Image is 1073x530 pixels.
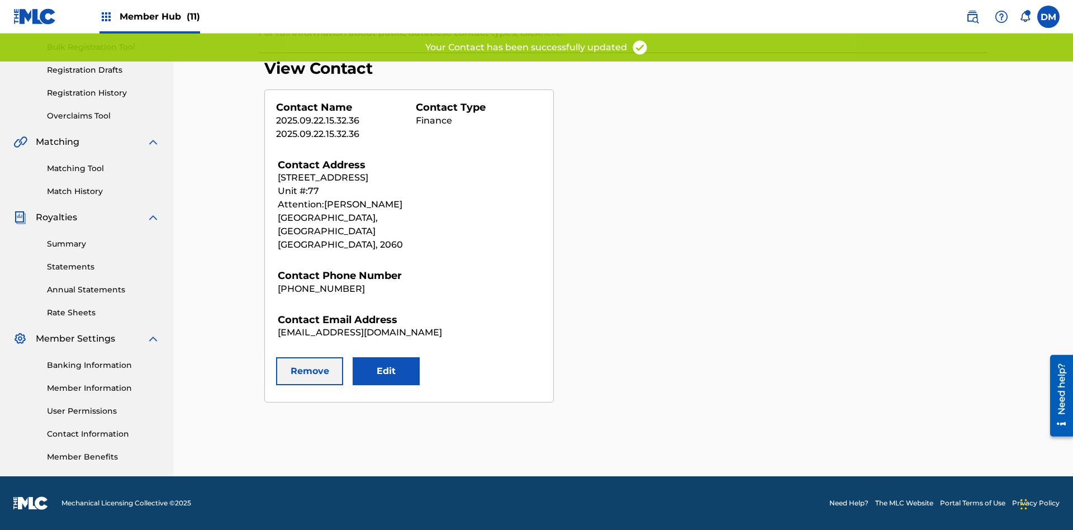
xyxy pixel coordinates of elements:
[278,184,468,198] p: Unit #: 77
[47,382,160,394] a: Member Information
[276,357,343,385] button: Remove
[13,135,27,149] img: Matching
[47,238,160,250] a: Summary
[47,163,160,174] a: Matching Tool
[47,359,160,371] a: Banking Information
[47,87,160,99] a: Registration History
[961,6,984,28] a: Public Search
[36,332,115,346] span: Member Settings
[875,498,933,508] a: The MLC Website
[276,114,402,141] p: 2025.09.22.15.32.36 2025.09.22.15.32.36
[47,451,160,463] a: Member Benefits
[278,314,468,326] h5: Contact Email Address
[1042,351,1073,442] iframe: Resource Center
[966,10,979,23] img: search
[47,186,160,197] a: Match History
[1012,498,1060,508] a: Privacy Policy
[1020,488,1027,521] div: Drag
[99,10,113,23] img: Top Rightsholders
[47,405,160,417] a: User Permissions
[278,198,468,211] p: Attention: [PERSON_NAME]
[1037,6,1060,28] div: User Menu
[940,498,1005,508] a: Portal Terms of Use
[146,332,160,346] img: expand
[47,110,160,122] a: Overclaims Tool
[990,6,1013,28] div: Help
[278,159,468,172] h5: Contact Address
[47,428,160,440] a: Contact Information
[278,238,468,252] p: [GEOGRAPHIC_DATA], 2060
[416,101,542,114] h5: Contact Type
[36,211,77,224] span: Royalties
[1017,476,1073,530] iframe: Chat Widget
[264,59,987,78] h3: View Contact
[146,135,160,149] img: expand
[120,10,200,23] span: Member Hub
[278,171,468,184] p: [STREET_ADDRESS]
[995,10,1008,23] img: help
[187,11,200,22] span: (11)
[47,284,160,296] a: Annual Statements
[632,39,648,56] img: access
[278,211,468,238] p: [GEOGRAPHIC_DATA], [GEOGRAPHIC_DATA]
[278,269,468,282] h5: Contact Phone Number
[276,101,402,114] h5: Contact Name
[13,8,56,25] img: MLC Logo
[47,307,160,319] a: Rate Sheets
[47,261,160,273] a: Statements
[425,41,627,54] p: Your Contact has been successfully updated
[61,498,191,508] span: Mechanical Licensing Collective © 2025
[278,326,468,339] p: [EMAIL_ADDRESS][DOMAIN_NAME]
[353,357,420,385] button: Edit
[13,332,27,346] img: Member Settings
[47,64,160,76] a: Registration Drafts
[1019,11,1031,22] div: Notifications
[13,211,27,224] img: Royalties
[36,135,79,149] span: Matching
[416,114,542,127] p: Finance
[829,498,868,508] a: Need Help?
[146,211,160,224] img: expand
[13,496,48,510] img: logo
[278,282,468,296] p: [PHONE_NUMBER]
